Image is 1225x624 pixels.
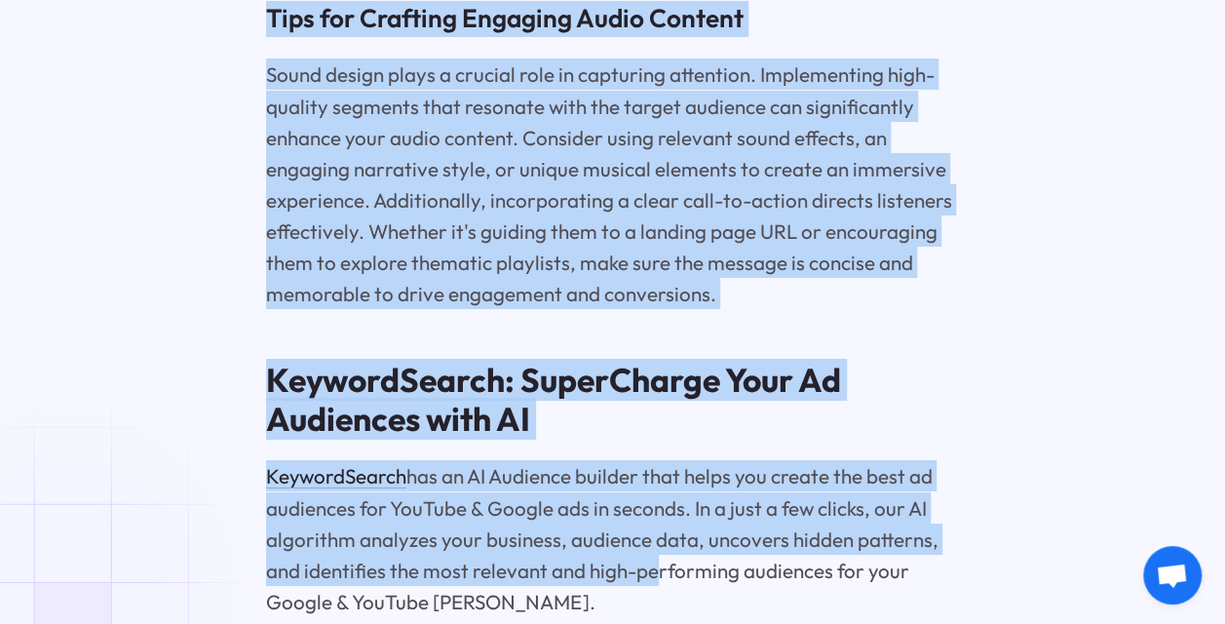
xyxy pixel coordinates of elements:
a: KeywordSearch [266,463,406,488]
h3: Tips for Crafting Engaging Audio Content [266,1,960,37]
p: has an AI Audience builder that helps you create the best ad audiences for YouTube & Google ads i... [266,460,960,617]
strong: KeywordSearch: SuperCharge Your Ad Audiences with AI [266,359,841,440]
a: Open chat [1143,546,1202,604]
p: Sound design plays a crucial role in capturing attention. Implementing high-quality segments that... [266,58,960,309]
